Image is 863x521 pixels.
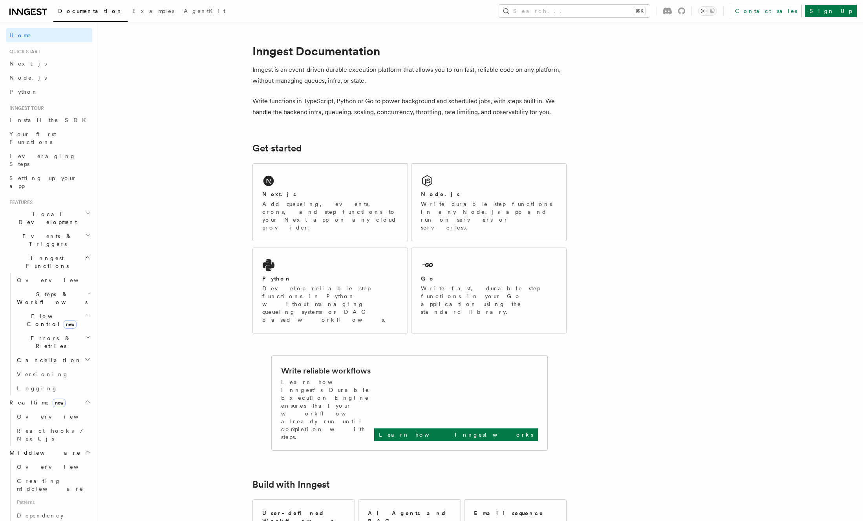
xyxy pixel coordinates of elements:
[634,7,645,15] kbd: ⌘K
[9,153,76,167] span: Leveraging Steps
[730,5,802,17] a: Contact sales
[14,334,85,350] span: Errors & Retries
[252,479,330,490] a: Build with Inngest
[6,28,92,42] a: Home
[262,190,296,198] h2: Next.js
[6,251,92,273] button: Inngest Functions
[184,8,225,14] span: AgentKit
[14,410,92,424] a: Overview
[6,171,92,193] a: Setting up your app
[252,248,408,333] a: PythonDevelop reliable step functions in Python without managing queueing systems or DAG based wo...
[6,127,92,149] a: Your first Functions
[252,96,567,118] p: Write functions in TypeScript, Python or Go to power background and scheduled jobs, with steps bu...
[252,143,302,154] a: Get started
[6,49,40,55] span: Quick start
[9,75,47,81] span: Node.js
[421,200,557,231] p: Write durable step functions in any Node.js app and run on servers or serverless.
[6,113,92,127] a: Install the SDK
[474,509,544,517] h2: Email sequence
[14,356,82,364] span: Cancellation
[252,163,408,241] a: Next.jsAdd queueing, events, crons, and step functions to your Next app on any cloud provider.
[6,410,92,446] div: Realtimenew
[252,44,567,58] h1: Inngest Documentation
[262,200,398,231] p: Add queueing, events, crons, and step functions to your Next app on any cloud provider.
[14,287,92,309] button: Steps & Workflows
[6,210,86,226] span: Local Development
[17,464,98,470] span: Overview
[14,331,92,353] button: Errors & Retries
[14,367,92,381] a: Versioning
[14,460,92,474] a: Overview
[6,254,85,270] span: Inngest Functions
[6,229,92,251] button: Events & Triggers
[262,275,291,282] h2: Python
[6,399,66,406] span: Realtime
[53,399,66,407] span: new
[6,232,86,248] span: Events & Triggers
[6,56,92,71] a: Next.js
[6,273,92,395] div: Inngest Functions
[14,424,92,446] a: React hooks / Next.js
[6,85,92,99] a: Python
[6,207,92,229] button: Local Development
[128,2,179,21] a: Examples
[6,395,92,410] button: Realtimenew
[411,248,567,333] a: GoWrite fast, durable step functions in your Go application using the standard library.
[14,290,88,306] span: Steps & Workflows
[9,117,91,123] span: Install the SDK
[805,5,857,17] a: Sign Up
[6,105,44,111] span: Inngest tour
[14,474,92,496] a: Creating middleware
[9,31,31,39] span: Home
[281,365,371,376] h2: Write reliable workflows
[132,8,174,14] span: Examples
[14,381,92,395] a: Logging
[411,163,567,241] a: Node.jsWrite durable step functions in any Node.js app and run on servers or serverless.
[6,71,92,85] a: Node.js
[14,496,92,508] span: Patterns
[9,175,77,189] span: Setting up your app
[14,309,92,331] button: Flow Controlnew
[53,2,128,22] a: Documentation
[17,478,84,492] span: Creating middleware
[6,449,81,457] span: Middleware
[281,378,374,441] p: Learn how Inngest's Durable Execution Engine ensures that your workflow already run until complet...
[17,428,86,442] span: React hooks / Next.js
[17,277,98,283] span: Overview
[9,60,47,67] span: Next.js
[698,6,717,16] button: Toggle dark mode
[6,446,92,460] button: Middleware
[421,190,460,198] h2: Node.js
[379,431,533,439] p: Learn how Inngest works
[9,131,56,145] span: Your first Functions
[17,385,58,392] span: Logging
[179,2,230,21] a: AgentKit
[14,312,86,328] span: Flow Control
[14,273,92,287] a: Overview
[6,149,92,171] a: Leveraging Steps
[9,89,38,95] span: Python
[374,428,538,441] a: Learn how Inngest works
[6,199,33,206] span: Features
[252,64,567,86] p: Inngest is an event-driven durable execution platform that allows you to run fast, reliable code ...
[58,8,123,14] span: Documentation
[421,284,557,316] p: Write fast, durable step functions in your Go application using the standard library.
[17,414,98,420] span: Overview
[262,284,398,324] p: Develop reliable step functions in Python without managing queueing systems or DAG based workflows.
[64,320,77,329] span: new
[17,371,69,377] span: Versioning
[421,275,435,282] h2: Go
[14,353,92,367] button: Cancellation
[499,5,650,17] button: Search...⌘K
